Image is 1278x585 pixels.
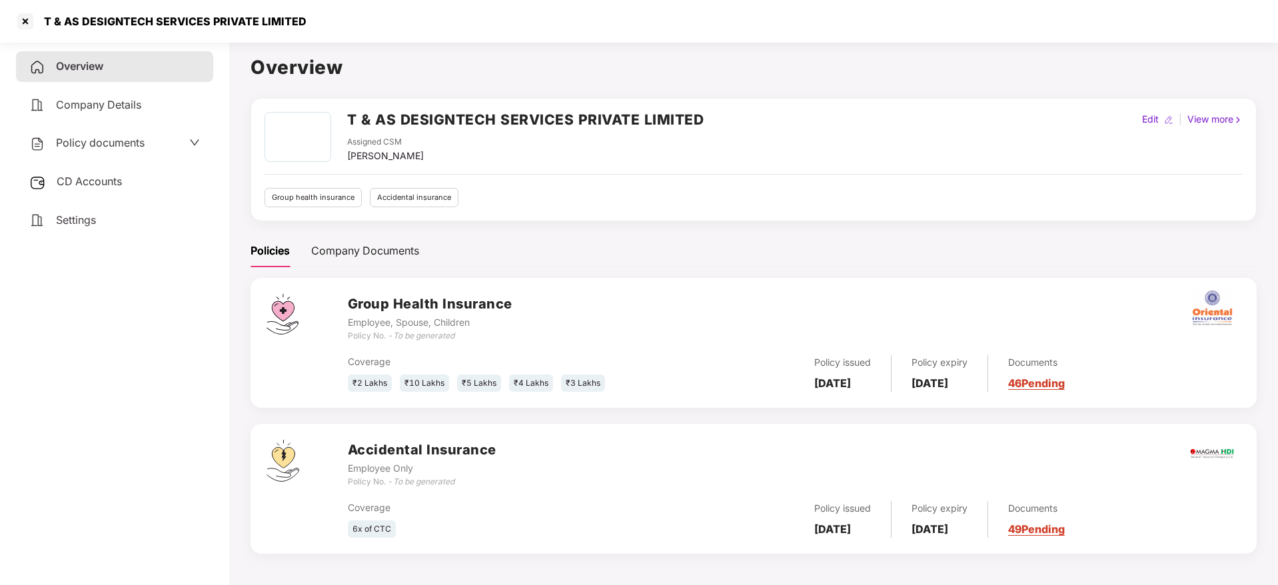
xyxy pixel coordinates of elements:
[265,188,362,207] div: Group health insurance
[56,213,96,227] span: Settings
[370,188,458,207] div: Accidental insurance
[251,53,1257,82] h1: Overview
[1164,115,1173,125] img: editIcon
[347,109,704,131] h2: T & AS DESIGNTECH SERVICES PRIVATE LIMITED
[348,440,496,460] h3: Accidental Insurance
[348,500,646,515] div: Coverage
[347,136,424,149] div: Assigned CSM
[348,315,512,330] div: Employee, Spouse, Children
[348,354,646,369] div: Coverage
[348,330,512,342] div: Policy No. -
[1233,115,1243,125] img: rightIcon
[348,461,496,476] div: Employee Only
[251,243,290,259] div: Policies
[393,476,454,486] i: To be generated
[29,175,46,191] img: svg+xml;base64,PHN2ZyB3aWR0aD0iMjUiIGhlaWdodD0iMjQiIHZpZXdCb3g9IjAgMCAyNSAyNCIgZmlsbD0ibm9uZSIgeG...
[56,136,145,149] span: Policy documents
[1008,522,1065,536] a: 49 Pending
[561,374,605,392] div: ₹3 Lakhs
[400,374,449,392] div: ₹10 Lakhs
[311,243,419,259] div: Company Documents
[29,59,45,75] img: svg+xml;base64,PHN2ZyB4bWxucz0iaHR0cDovL3d3dy53My5vcmcvMjAwMC9zdmciIHdpZHRoPSIyNCIgaGVpZ2h0PSIyNC...
[267,294,299,334] img: svg+xml;base64,PHN2ZyB4bWxucz0iaHR0cDovL3d3dy53My5vcmcvMjAwMC9zdmciIHdpZHRoPSI0Ny43MTQiIGhlaWdodD...
[189,137,200,148] span: down
[1008,355,1065,370] div: Documents
[393,330,454,340] i: To be generated
[912,522,948,536] b: [DATE]
[56,59,103,73] span: Overview
[348,294,512,314] h3: Group Health Insurance
[1185,112,1245,127] div: View more
[814,355,871,370] div: Policy issued
[348,476,496,488] div: Policy No. -
[912,501,967,516] div: Policy expiry
[36,15,307,28] div: T & AS DESIGNTECH SERVICES PRIVATE LIMITED
[814,376,851,390] b: [DATE]
[348,520,396,538] div: 6x of CTC
[814,501,871,516] div: Policy issued
[267,440,299,482] img: svg+xml;base64,PHN2ZyB4bWxucz0iaHR0cDovL3d3dy53My5vcmcvMjAwMC9zdmciIHdpZHRoPSI0OS4zMjEiIGhlaWdodD...
[1189,430,1235,477] img: magma.png
[912,376,948,390] b: [DATE]
[1176,112,1185,127] div: |
[56,98,141,111] span: Company Details
[457,374,501,392] div: ₹5 Lakhs
[814,522,851,536] b: [DATE]
[1139,112,1161,127] div: Edit
[29,97,45,113] img: svg+xml;base64,PHN2ZyB4bWxucz0iaHR0cDovL3d3dy53My5vcmcvMjAwMC9zdmciIHdpZHRoPSIyNCIgaGVpZ2h0PSIyNC...
[1008,501,1065,516] div: Documents
[29,213,45,229] img: svg+xml;base64,PHN2ZyB4bWxucz0iaHR0cDovL3d3dy53My5vcmcvMjAwMC9zdmciIHdpZHRoPSIyNCIgaGVpZ2h0PSIyNC...
[1008,376,1065,390] a: 46 Pending
[348,374,392,392] div: ₹2 Lakhs
[29,136,45,152] img: svg+xml;base64,PHN2ZyB4bWxucz0iaHR0cDovL3d3dy53My5vcmcvMjAwMC9zdmciIHdpZHRoPSIyNCIgaGVpZ2h0PSIyNC...
[912,355,967,370] div: Policy expiry
[1189,285,1235,331] img: oi.png
[347,149,424,163] div: [PERSON_NAME]
[57,175,122,188] span: CD Accounts
[509,374,553,392] div: ₹4 Lakhs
